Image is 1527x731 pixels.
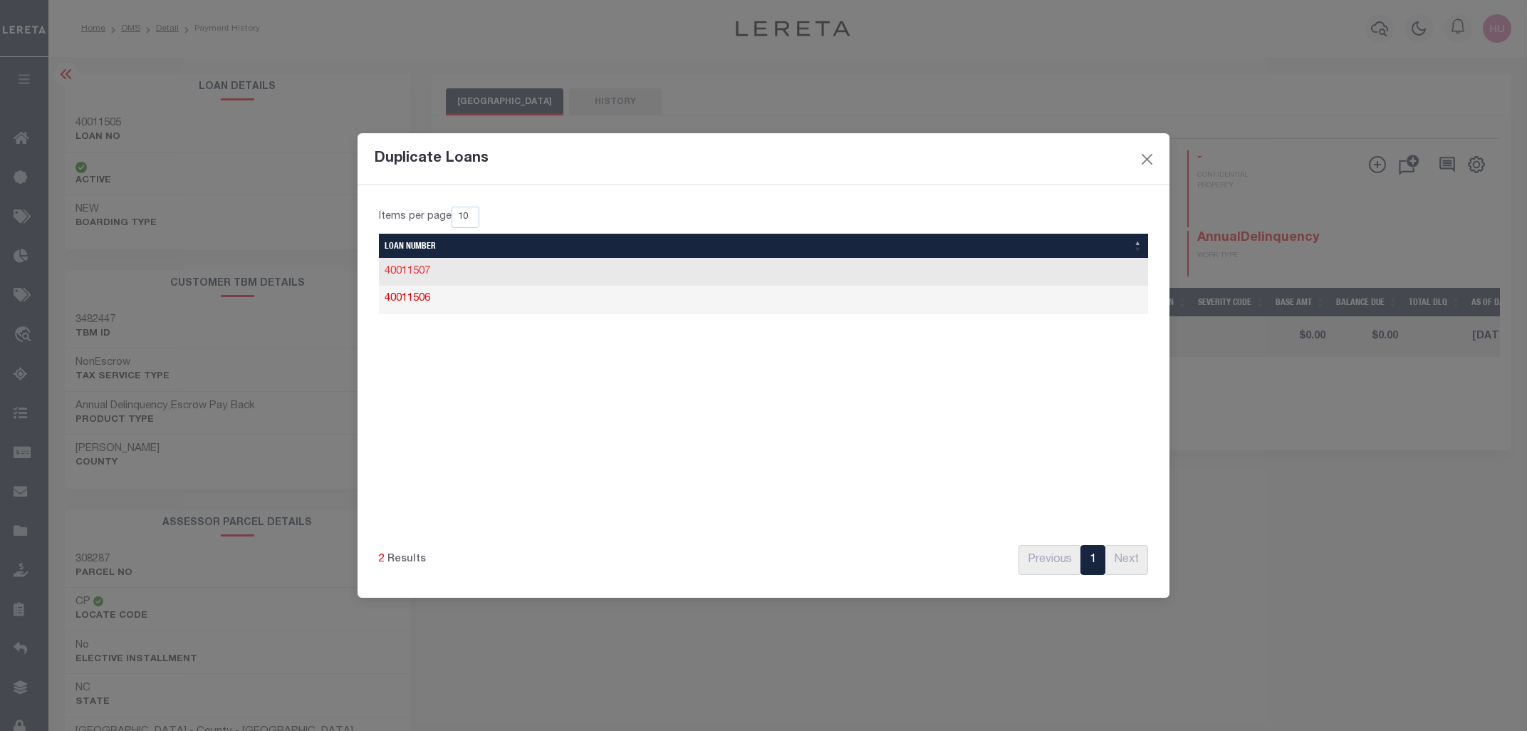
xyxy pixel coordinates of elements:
[387,552,426,568] label: Results
[1138,150,1157,169] button: Close
[452,207,479,227] select: Items per page
[385,294,430,304] a: 40011506
[379,554,385,564] span: 2
[375,150,489,167] h5: Duplicate Loans
[379,207,479,227] label: Items per page
[1080,545,1105,575] a: 1
[379,234,1148,259] th: Loan Number: activate to sort column descending
[385,266,430,276] a: 40011507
